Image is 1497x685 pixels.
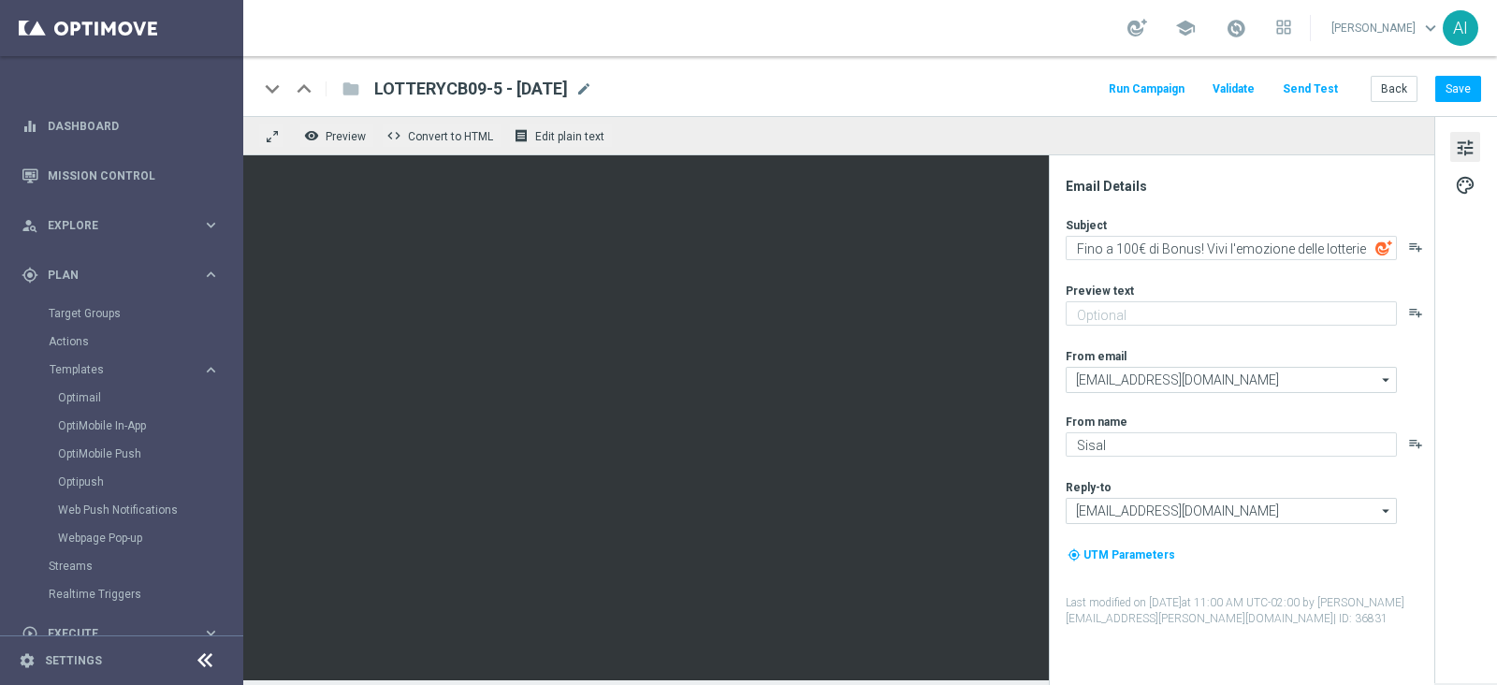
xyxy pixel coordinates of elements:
[49,328,241,356] div: Actions
[50,364,202,375] div: Templates
[49,362,221,377] button: Templates keyboard_arrow_right
[304,128,319,143] i: remove_red_eye
[1066,545,1177,565] button: my_location UTM Parameters
[1066,349,1126,364] label: From email
[1066,498,1397,524] input: Select
[58,496,241,524] div: Web Push Notifications
[1066,367,1397,393] input: Select
[514,128,529,143] i: receipt
[1066,178,1432,195] div: Email Details
[386,128,401,143] span: code
[202,624,220,642] i: keyboard_arrow_right
[1435,76,1481,102] button: Save
[58,390,195,405] a: Optimail
[58,474,195,489] a: Optipush
[58,412,241,440] div: OptiMobile In-App
[22,267,202,284] div: Plan
[1106,77,1187,102] button: Run Campaign
[1066,480,1112,495] label: Reply-to
[509,124,613,148] button: receipt Edit plain text
[49,552,241,580] div: Streams
[48,151,220,200] a: Mission Control
[1083,548,1175,561] span: UTM Parameters
[45,655,102,666] a: Settings
[49,356,241,552] div: Templates
[49,334,195,349] a: Actions
[58,531,195,546] a: Webpage Pop-up
[202,216,220,234] i: keyboard_arrow_right
[22,267,38,284] i: gps_fixed
[58,384,241,412] div: Optimail
[1408,436,1423,451] button: playlist_add
[535,130,604,143] span: Edit plain text
[1175,18,1196,38] span: school
[49,559,195,574] a: Streams
[1408,305,1423,320] button: playlist_add
[1420,18,1441,38] span: keyboard_arrow_down
[21,168,221,183] button: Mission Control
[1330,14,1443,42] a: [PERSON_NAME]keyboard_arrow_down
[1066,595,1432,627] label: Last modified on [DATE] at 11:00 AM UTC-02:00 by [PERSON_NAME][EMAIL_ADDRESS][PERSON_NAME][DOMAIN...
[1066,284,1134,299] label: Preview text
[1068,548,1081,561] i: my_location
[1408,240,1423,255] button: playlist_add
[58,468,241,496] div: Optipush
[22,101,220,151] div: Dashboard
[49,580,241,608] div: Realtime Triggers
[58,524,241,552] div: Webpage Pop-up
[48,101,220,151] a: Dashboard
[21,268,221,283] button: gps_fixed Plan keyboard_arrow_right
[1210,77,1257,102] button: Validate
[1377,499,1396,523] i: arrow_drop_down
[1455,136,1475,160] span: tune
[374,78,568,100] span: LOTTERYCB09-5 - 09.10.2025
[22,625,38,642] i: play_circle_outline
[1450,132,1480,162] button: tune
[21,119,221,134] button: equalizer Dashboard
[299,124,374,148] button: remove_red_eye Preview
[48,220,202,231] span: Explore
[58,503,195,517] a: Web Push Notifications
[22,118,38,135] i: equalizer
[408,130,493,143] span: Convert to HTML
[49,306,195,321] a: Target Groups
[58,418,195,433] a: OptiMobile In-App
[48,628,202,639] span: Execute
[22,217,38,234] i: person_search
[48,270,202,281] span: Plan
[1375,240,1392,256] img: optiGenie.svg
[1066,415,1127,430] label: From name
[21,626,221,641] button: play_circle_outline Execute keyboard_arrow_right
[58,446,195,461] a: OptiMobile Push
[19,652,36,669] i: settings
[326,130,366,143] span: Preview
[58,440,241,468] div: OptiMobile Push
[382,124,501,148] button: code Convert to HTML
[1371,76,1417,102] button: Back
[1443,10,1478,46] div: AI
[1213,82,1255,95] span: Validate
[22,217,202,234] div: Explore
[202,361,220,379] i: keyboard_arrow_right
[1333,612,1388,625] span: | ID: 36831
[1450,169,1480,199] button: palette
[49,587,195,602] a: Realtime Triggers
[50,364,183,375] span: Templates
[1455,173,1475,197] span: palette
[22,151,220,200] div: Mission Control
[22,625,202,642] div: Execute
[21,218,221,233] button: person_search Explore keyboard_arrow_right
[1377,368,1396,392] i: arrow_drop_down
[1066,218,1107,233] label: Subject
[1280,77,1341,102] button: Send Test
[202,266,220,284] i: keyboard_arrow_right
